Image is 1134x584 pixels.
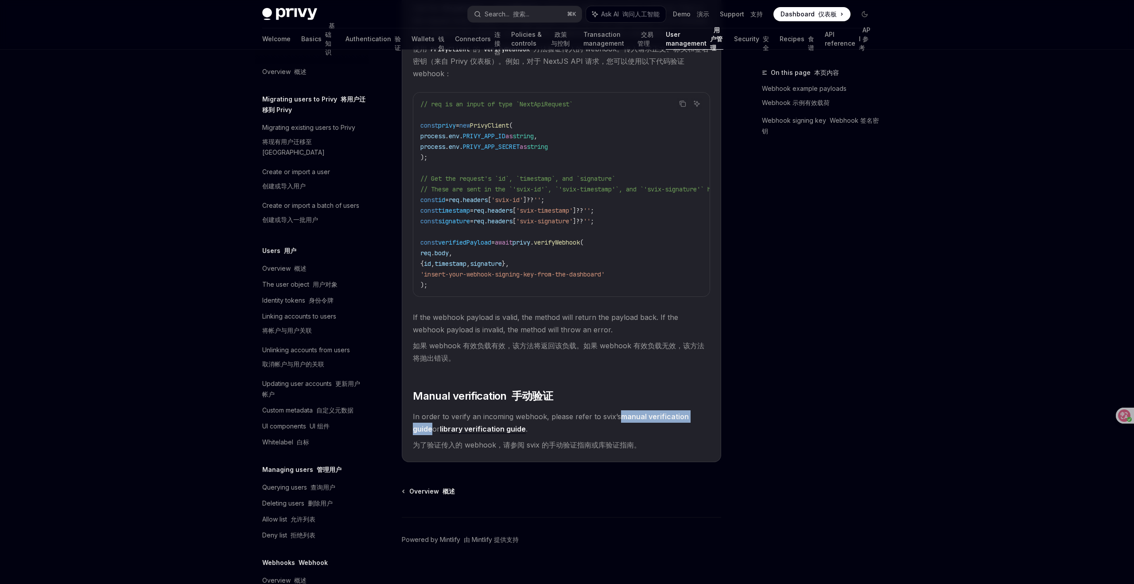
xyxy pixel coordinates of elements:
span: id [424,260,431,268]
div: Create or import a batch of users [262,200,359,229]
font: 身份令牌 [309,296,334,304]
span: ?? [576,206,583,214]
font: 由 Mintlify 提供支持 [464,536,519,543]
span: In order to verify an incoming webhook, please refer to svix’s or . [413,410,710,455]
font: 删除用户 [308,499,333,507]
font: 连接器 [494,31,501,56]
span: = [445,196,449,204]
font: 手动验证 [512,389,553,402]
a: Overview 概述 [255,261,369,276]
span: 'svix-signature' [516,217,573,225]
font: 用户 [284,247,296,254]
span: string [527,143,548,151]
font: 自定义元数据 [316,406,353,414]
div: Custom metadata [262,405,353,416]
span: . [484,217,488,225]
a: Unlinking accounts from users取消帐户与用户的关联 [255,342,369,376]
div: Overview [262,66,307,77]
font: 钱包 [438,35,444,51]
span: { [420,260,424,268]
span: Ask AI [601,10,660,19]
div: Allow list [262,514,315,525]
span: ; [590,217,594,225]
span: . [459,143,463,151]
span: const [420,206,438,214]
div: Deny list [262,530,315,541]
font: UI 组件 [310,422,330,430]
span: await [495,238,513,246]
a: Updating user accounts 更新用户帐户 [255,376,369,402]
span: id [438,196,445,204]
font: 用户管理 [710,26,722,51]
font: 白标 [297,438,309,446]
font: 交易管理 [637,31,653,47]
span: signature [470,260,502,268]
span: . [484,206,488,214]
span: ] [523,196,527,204]
span: privy [513,238,530,246]
font: 查询用户 [311,483,335,491]
a: Powered by Mintlify 由 Mintlify 提供支持 [402,535,519,544]
span: 'svix-timestamp' [516,206,573,214]
span: . [431,249,435,257]
font: 取消帐户与用户的关联 [262,360,324,368]
button: Search... 搜索...⌘K [468,6,582,22]
a: Webhook signing key Webhook 签名密钥 [762,113,879,138]
span: '' [583,217,590,225]
span: headers [488,217,513,225]
span: headers [488,206,513,214]
span: [ [513,217,516,225]
font: 询问人工智能 [622,10,660,18]
font: 演示 [697,10,709,18]
a: Basics 基础知识 [301,28,335,50]
span: . [459,196,463,204]
div: Whitelabel [262,437,309,448]
font: 管理用户 [317,466,342,473]
a: Create or import a batch of users创建或导入一批用户 [255,198,369,231]
font: 为了验证传入的 webhook，请参阅 svix 的手动验证指南或库验证指南。 [413,440,641,449]
span: signature [438,217,470,225]
div: UI components [262,421,330,432]
span: PRIVY_APP_ID [463,132,505,140]
a: Linking accounts to users将帐户与用户关联 [255,308,369,342]
a: Dashboard 仪表板 [773,7,850,21]
span: If the webhook payload is valid, the method will return the payload back. If the webhook payload ... [413,311,710,368]
a: API reference API 参考 [825,28,872,50]
span: Dashboard [781,10,837,19]
span: privy [438,121,456,129]
font: 支持 [750,10,763,18]
span: 'svix-id' [491,196,523,204]
span: ] [573,217,576,225]
font: API 参考 [859,26,870,51]
font: 允许列表 [291,515,315,523]
span: , [449,249,452,257]
span: const [420,238,438,246]
font: 概述 [294,68,307,75]
span: ; [541,196,544,204]
button: Ask AI [691,98,703,109]
a: Overview 概述 [255,64,369,80]
font: Webhook [299,559,328,566]
font: 概述 [294,576,307,584]
span: ?? [527,196,534,204]
button: Toggle dark mode [858,7,872,21]
span: // req is an input of type `NextApiRequest` [420,100,573,108]
div: The user object [262,279,338,290]
font: Webhook 示例有效载荷 [762,99,830,106]
span: env [449,143,459,151]
span: string [513,132,534,140]
span: . [530,238,534,246]
span: ] [573,206,576,214]
span: req [420,249,431,257]
font: 使用 的 方法验证传入的 webhook。传入请求正文、标头和签名密钥（来自 Privy 仪表板）。例如，对于 NextJS API 请求，您可以使用以下代码验证 webhook： [413,44,709,78]
span: const [420,196,438,204]
span: process [420,143,445,151]
span: 'insert-your-webhook-signing-key-from-the-dashboard' [420,270,605,278]
span: . [459,132,463,140]
span: = [491,238,495,246]
a: Whitelabel 白标 [255,434,369,450]
a: Transaction management 交易管理 [583,28,655,50]
span: req [449,196,459,204]
a: Querying users 查询用户 [255,479,369,495]
a: Policies & controls 政策与控制 [511,28,573,50]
